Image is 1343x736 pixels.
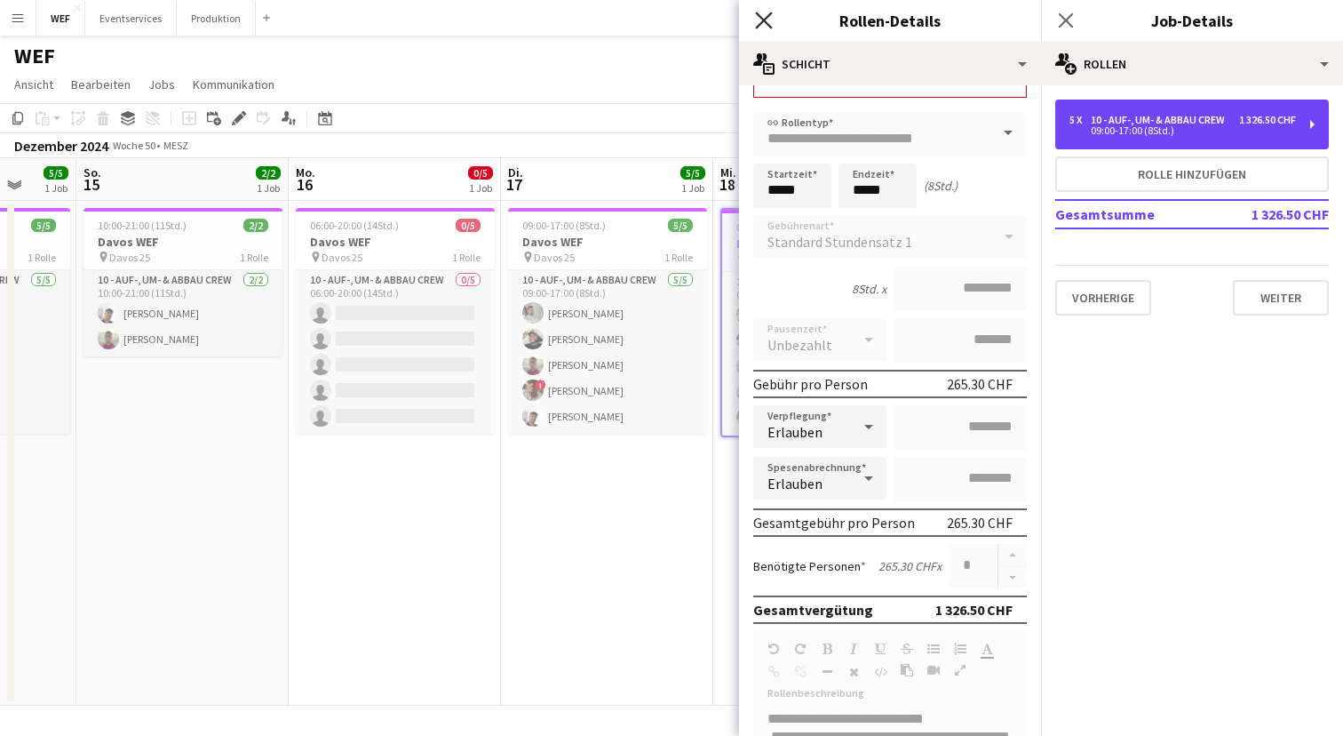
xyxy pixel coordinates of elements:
[296,234,495,250] h3: Davos WEF
[1041,43,1343,85] div: Rollen
[1239,114,1296,126] div: 1 326.50 CHF
[722,272,918,436] app-card-role: 10 - Auf-, Um- & Abbau Crew5/509:00-17:00 (8Std.)[PERSON_NAME]![PERSON_NAME][PERSON_NAME][PERSON_...
[680,166,705,180] span: 5/5
[720,208,919,437] app-job-card: 09:00-17:00 (8Std.)5/5Davos WEF Davos 251 Rolle10 - Auf-, Um- & Abbau Crew5/509:00-17:00 (8Std.)[...
[753,601,873,619] div: Gesamtvergütung
[31,219,56,232] span: 5/5
[163,139,188,152] div: MESZ
[177,1,256,36] button: Produktion
[878,558,942,574] div: 265.30 CHF x
[664,251,693,264] span: 1 Rolle
[256,166,281,180] span: 2/2
[1055,200,1235,228] td: Gesamtsumme
[468,166,493,180] span: 0/5
[753,375,868,393] div: Gebühr pro Person
[296,208,495,434] app-job-card: 06:00-20:00 (14Std.)0/5Davos WEF Davos 251 Rolle10 - Auf-, Um- & Abbau Crew0/506:00-20:00 (14Std.)
[109,251,150,264] span: Davos 25
[469,181,492,195] div: 1 Job
[668,219,693,232] span: 5/5
[1235,200,1329,228] td: 1 326.50 CHF
[522,219,606,232] span: 09:00-17:00 (8Std.)
[186,73,282,96] a: Kommunikation
[98,219,187,232] span: 10:00-21:00 (11Std.)
[28,251,56,264] span: 1 Rolle
[296,270,495,434] app-card-role: 10 - Auf-, Um- & Abbau Crew0/506:00-20:00 (14Std.)
[508,164,523,180] span: Di.
[852,281,886,297] div: 8Std. x
[1233,280,1329,316] button: Weiter
[1041,9,1343,32] h3: Job-Details
[44,181,68,195] div: 1 Job
[681,181,704,195] div: 1 Job
[935,601,1013,619] div: 1 326.50 CHF
[112,139,156,152] span: Woche 50
[1055,280,1151,316] button: Vorherige
[141,73,182,96] a: Jobs
[508,208,707,434] app-job-card: 09:00-17:00 (8Std.)5/5Davos WEF Davos 251 Rolle10 - Auf-, Um- & Abbau Crew5/509:00-17:00 (8Std.)[...
[739,43,1041,85] div: Schicht
[767,423,822,441] span: Erlauben
[44,166,68,180] span: 5/5
[452,251,481,264] span: 1 Rolle
[243,219,268,232] span: 2/2
[456,219,481,232] span: 0/5
[83,234,282,250] h3: Davos WEF
[83,270,282,356] app-card-role: 10 - Auf-, Um- & Abbau Crew2/210:00-21:00 (11Std.)[PERSON_NAME][PERSON_NAME]
[81,174,101,195] span: 15
[83,208,282,356] app-job-card: 10:00-21:00 (11Std.)2/2Davos WEF Davos 251 Rolle10 - Auf-, Um- & Abbau Crew2/210:00-21:00 (11Std....
[148,76,175,92] span: Jobs
[720,164,736,180] span: Mi.
[722,236,918,252] h3: Davos WEF
[296,164,315,180] span: Mo.
[64,73,138,96] a: Bearbeiten
[767,475,822,492] span: Erlauben
[1069,126,1296,135] div: 09:00-17:00 (8Std.)
[240,251,268,264] span: 1 Rolle
[736,220,820,234] span: 09:00-17:00 (8Std.)
[536,380,546,390] span: !
[14,137,108,155] div: Dezember 2024
[14,43,55,69] h1: WEF
[310,219,399,232] span: 06:00-20:00 (14Std.)
[534,251,575,264] span: Davos 25
[947,375,1013,393] div: 265.30 CHF
[1091,114,1232,126] div: 10 - Auf-, Um- & Abbau Crew
[739,9,1041,32] h3: Rollen-Details
[947,514,1013,532] div: 265.30 CHF
[257,181,280,195] div: 1 Job
[7,73,60,96] a: Ansicht
[508,234,707,250] h3: Davos WEF
[85,1,177,36] button: Eventservices
[508,270,707,434] app-card-role: 10 - Auf-, Um- & Abbau Crew5/509:00-17:00 (8Std.)[PERSON_NAME][PERSON_NAME][PERSON_NAME]![PERSON_...
[71,76,131,92] span: Bearbeiten
[83,164,101,180] span: So.
[753,558,866,574] label: Benötigte Personen
[505,174,523,195] span: 17
[1055,156,1329,192] button: Rolle hinzufügen
[718,174,736,195] span: 18
[322,251,362,264] span: Davos 25
[36,1,85,36] button: WEF
[1069,114,1091,126] div: 5 x
[193,76,274,92] span: Kommunikation
[924,178,958,194] div: (8Std.)
[753,514,915,532] div: Gesamtgebühr pro Person
[14,76,53,92] span: Ansicht
[293,174,315,195] span: 16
